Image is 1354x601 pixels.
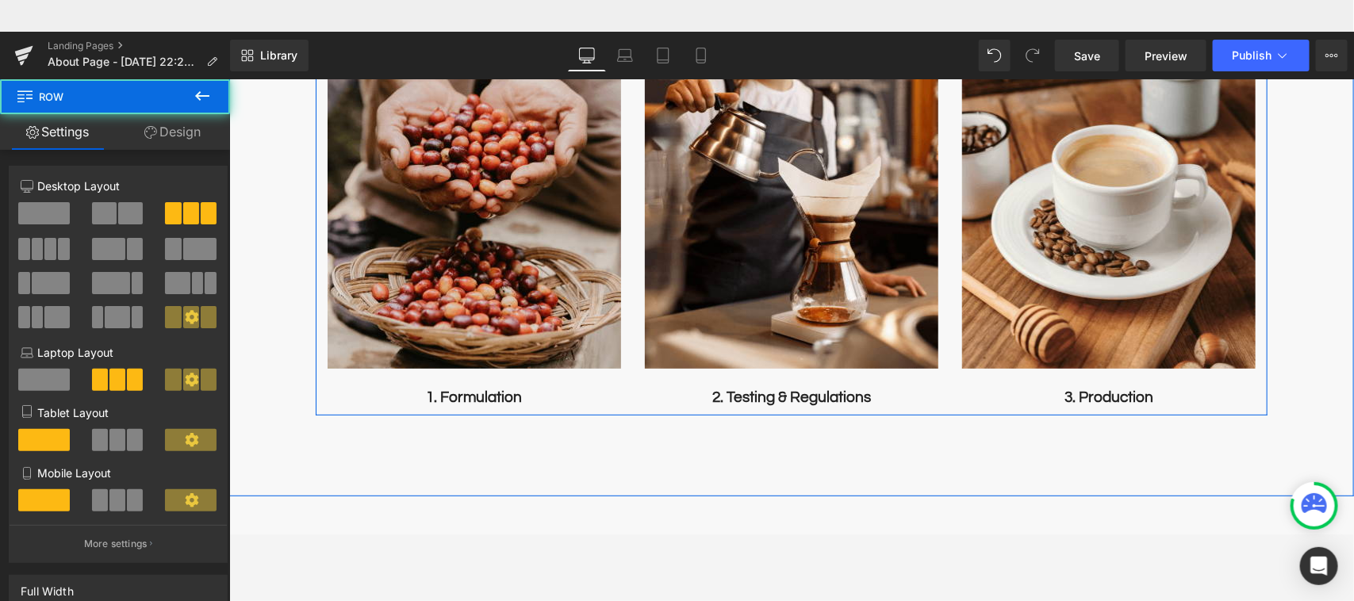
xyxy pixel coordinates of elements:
[16,79,175,114] span: Row
[98,340,392,360] p: 1. Formulation
[21,178,216,194] p: Desktop Layout
[1316,40,1348,71] button: More
[84,537,148,551] p: More settings
[260,48,297,63] span: Library
[1145,48,1187,64] span: Preview
[115,114,230,150] a: Design
[21,344,216,361] p: Laptop Layout
[979,40,1011,71] button: Undo
[10,525,227,562] button: More settings
[1017,40,1049,71] button: Redo
[644,40,682,71] a: Tablet
[140,6,160,29] a: Expand / Collapse
[48,40,230,52] a: Landing Pages
[21,465,216,481] p: Mobile Layout
[1300,547,1338,585] div: Open Intercom Messenger
[1213,40,1310,71] button: Publish
[416,340,709,360] p: 2. Testing & Regulations
[568,40,606,71] a: Desktop
[230,40,309,71] a: New Library
[1232,49,1272,62] span: Publish
[1074,48,1100,64] span: Save
[21,576,74,598] div: Full Width
[53,6,74,29] a: Expand / Collapse
[21,6,53,29] span: Row
[21,404,216,421] p: Tablet Layout
[1126,40,1206,71] a: Preview
[48,56,200,68] span: About Page - [DATE] 22:25:50
[733,340,1026,360] p: 3. Production
[682,40,720,71] a: Mobile
[107,6,140,29] span: Row
[606,40,644,71] a: Laptop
